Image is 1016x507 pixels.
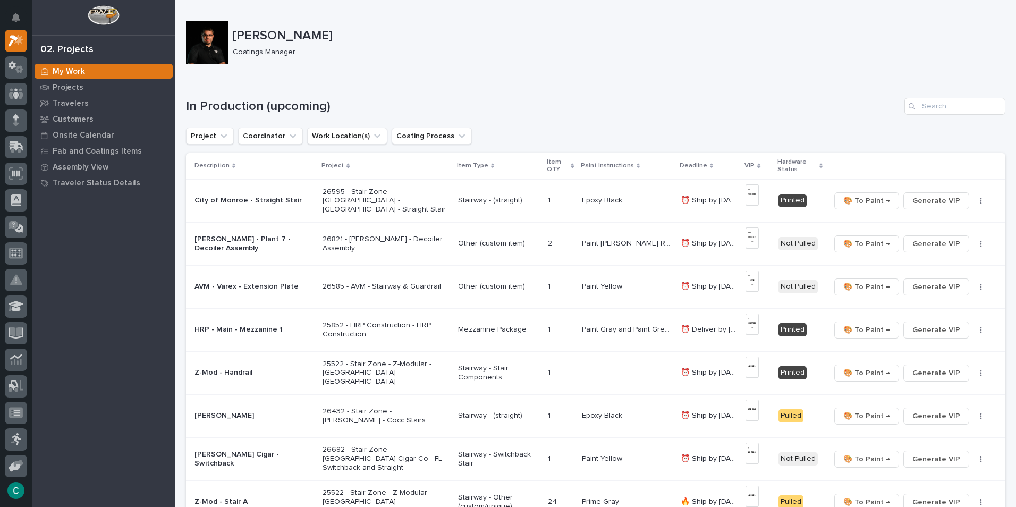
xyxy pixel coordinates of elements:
p: Paint Instructions [581,160,634,172]
tr: Z-Mod - Handrail25522 - Stair Zone - Z-Modular - [GEOGRAPHIC_DATA] [GEOGRAPHIC_DATA]Stairway - St... [186,351,1005,394]
p: - [582,366,586,377]
button: 🎨 To Paint → [834,278,899,295]
button: 🎨 To Paint → [834,235,899,252]
button: Generate VIP [903,278,969,295]
p: Projects [53,83,83,92]
p: 26595 - Stair Zone - [GEOGRAPHIC_DATA] - [GEOGRAPHIC_DATA] - Straight Stair [323,188,450,214]
button: users-avatar [5,479,27,502]
p: Stairway - (straight) [458,411,539,420]
p: [PERSON_NAME] Cigar - Switchback [194,450,314,468]
p: Z-Mod - Handrail [194,368,314,377]
p: Project [321,160,344,172]
p: Other (custom item) [458,282,539,291]
span: 🎨 To Paint → [843,195,890,207]
span: Generate VIP [912,453,960,466]
p: Other (custom item) [458,239,539,248]
p: Prime Gray [582,495,621,506]
p: Paint Yellow [582,452,624,463]
img: Workspace Logo [88,5,119,25]
div: 02. Projects [40,44,94,56]
button: Coating Process [392,128,472,145]
span: Generate VIP [912,324,960,336]
p: [PERSON_NAME] [194,411,314,420]
a: Traveler Status Details [32,175,175,191]
button: Generate VIP [903,322,969,339]
span: 🎨 To Paint → [843,238,890,250]
p: 25852 - HRP Construction - HRP Construction [323,321,450,339]
p: Paint Yellow [582,280,624,291]
p: VIP [744,160,755,172]
p: My Work [53,67,85,77]
p: Item Type [457,160,488,172]
p: ⏰ Ship by 9/15/25 [681,452,740,463]
p: Customers [53,115,94,124]
p: 25522 - Stair Zone - Z-Modular - [GEOGRAPHIC_DATA] [GEOGRAPHIC_DATA] [323,360,450,386]
input: Search [904,98,1005,115]
tr: [PERSON_NAME] - Plant 7 - Decoiler Assembly26821 - [PERSON_NAME] - Decoiler AssemblyOther (custom... [186,222,1005,265]
p: [PERSON_NAME] [233,28,1001,44]
p: Epoxy Black [582,194,624,205]
a: Fab and Coatings Items [32,143,175,159]
button: Generate VIP [903,235,969,252]
p: 1 [548,409,553,420]
p: 26585 - AVM - Stairway & Guardrail [323,282,450,291]
p: Z-Mod - Stair A [194,497,314,506]
p: Mezzanine Package [458,325,539,334]
p: Deadline [680,160,707,172]
tr: HRP - Main - Mezzanine 125852 - HRP Construction - HRP ConstructionMezzanine Package11 Paint Gray... [186,308,1005,351]
span: 🎨 To Paint → [843,281,890,293]
p: 1 [548,323,553,334]
a: Travelers [32,95,175,111]
p: Travelers [53,99,89,108]
button: Generate VIP [903,365,969,382]
p: 26432 - Stair Zone - [PERSON_NAME] - Cocc Stairs [323,407,450,425]
div: Printed [778,366,807,379]
button: Coordinator [238,128,303,145]
p: 1 [548,194,553,205]
span: 🎨 To Paint → [843,324,890,336]
button: Work Location(s) [307,128,387,145]
tr: [PERSON_NAME]26432 - Stair Zone - [PERSON_NAME] - Cocc StairsStairway - (straight)11 Epoxy BlackE... [186,394,1005,437]
button: 🎨 To Paint → [834,365,899,382]
p: Description [194,160,230,172]
tr: City of Monroe - Straight Stair26595 - Stair Zone - [GEOGRAPHIC_DATA] - [GEOGRAPHIC_DATA] - Strai... [186,179,1005,222]
div: Pulled [778,409,803,422]
div: Not Pulled [778,237,818,250]
div: Printed [778,194,807,207]
a: Onsite Calendar [32,127,175,143]
p: Stairway - (straight) [458,196,539,205]
div: Not Pulled [778,452,818,466]
a: Customers [32,111,175,127]
p: 1 [548,366,553,377]
span: Generate VIP [912,281,960,293]
p: Fab and Coatings Items [53,147,142,156]
a: Projects [32,79,175,95]
p: Hardware Status [777,156,817,176]
p: Stairway - Switchback Stair [458,450,539,468]
p: 24 [548,495,559,506]
button: 🎨 To Paint → [834,192,899,209]
p: 26821 - [PERSON_NAME] - Decoiler Assembly [323,235,450,253]
span: Generate VIP [912,367,960,379]
p: ⏰ Ship by 9/12/25 [681,237,740,248]
a: Assembly View [32,159,175,175]
button: Generate VIP [903,192,969,209]
button: Project [186,128,234,145]
button: 🎨 To Paint → [834,322,899,339]
div: Not Pulled [778,280,818,293]
p: 🔥 Ship by 9/16/25 [681,495,740,506]
p: Onsite Calendar [53,131,114,140]
p: HRP - Main - Mezzanine 1 [194,325,314,334]
a: My Work [32,63,175,79]
p: ⏰ Ship by 9/11/25 [681,194,740,205]
p: 1 [548,280,553,291]
tr: AVM - Varex - Extension Plate26585 - AVM - Stairway & GuardrailOther (custom item)11 Paint Yellow... [186,265,1005,308]
p: Paint Brinkley Red* (custom) [582,237,674,248]
p: ⏰ Ship by 9/15/25 [681,409,740,420]
p: Epoxy Black [582,409,624,420]
button: Generate VIP [903,451,969,468]
p: Assembly View [53,163,108,172]
button: 🎨 To Paint → [834,451,899,468]
span: 🎨 To Paint → [843,367,890,379]
button: 🎨 To Paint → [834,408,899,425]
